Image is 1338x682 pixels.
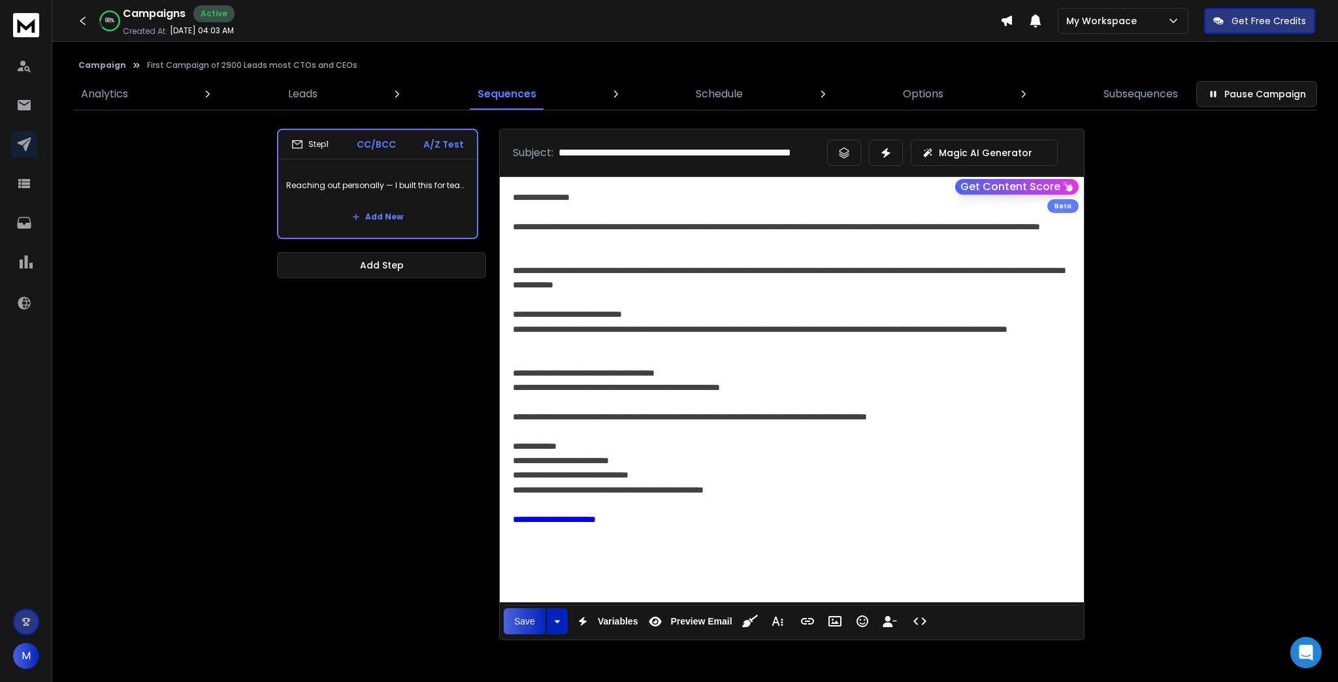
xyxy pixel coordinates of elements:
[342,204,414,230] button: Add New
[939,146,1032,159] p: Magic AI Generator
[1196,81,1317,107] button: Pause Campaign
[105,17,114,25] p: 88 %
[1047,199,1079,213] div: Beta
[668,616,734,627] span: Preview Email
[955,179,1079,195] button: Get Content Score
[570,608,641,634] button: Variables
[1066,14,1142,27] p: My Workspace
[1103,86,1178,102] p: Subsequences
[1290,637,1322,668] div: Open Intercom Messenger
[738,608,762,634] button: Clean HTML
[1204,8,1315,34] button: Get Free Credits
[423,138,464,151] p: A/Z Test
[193,5,235,22] div: Active
[895,78,951,110] a: Options
[907,608,932,634] button: Code View
[291,138,329,150] div: Step 1
[470,78,544,110] a: Sequences
[688,78,751,110] a: Schedule
[850,608,875,634] button: Emoticons
[595,616,641,627] span: Variables
[288,86,318,102] p: Leads
[13,643,39,669] button: M
[911,140,1058,166] button: Magic AI Generator
[123,26,167,37] p: Created At:
[280,78,325,110] a: Leads
[78,60,126,71] button: Campaign
[170,25,234,36] p: [DATE] 04:03 AM
[795,608,820,634] button: Insert Link (Ctrl+K)
[1096,78,1186,110] a: Subsequences
[696,86,743,102] p: Schedule
[1232,14,1306,27] p: Get Free Credits
[123,6,186,22] h1: Campaigns
[765,608,790,634] button: More Text
[478,86,536,102] p: Sequences
[903,86,943,102] p: Options
[147,60,357,71] p: First Campaign of 2900 Leads most CTOs and CEOs
[73,78,136,110] a: Analytics
[81,86,128,102] p: Analytics
[823,608,847,634] button: Insert Image (Ctrl+P)
[286,167,469,204] p: Reaching out personally — I built this for teams like yours
[877,608,902,634] button: Insert Unsubscribe Link
[513,145,553,161] p: Subject:
[504,608,546,634] button: Save
[277,129,478,239] li: Step1CC/BCCA/Z TestReaching out personally — I built this for teams like yoursAdd New
[643,608,734,634] button: Preview Email
[357,138,396,151] p: CC/BCC
[13,13,39,37] img: logo
[277,252,486,278] button: Add Step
